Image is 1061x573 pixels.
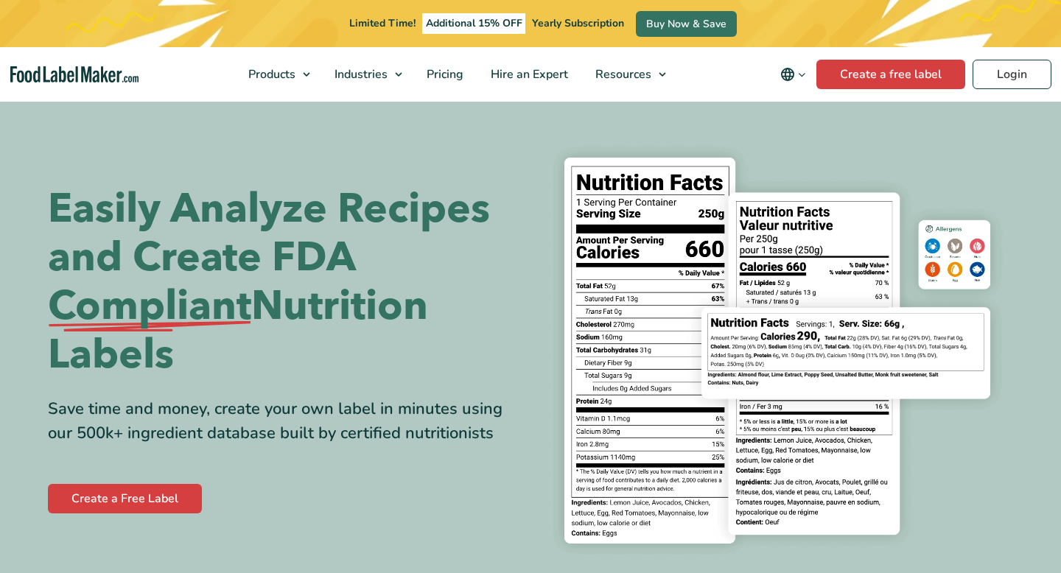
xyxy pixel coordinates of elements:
a: Buy Now & Save [636,11,737,37]
span: Hire an Expert [486,66,570,82]
span: Industries [330,66,389,82]
button: Change language [770,60,816,89]
span: Resources [591,66,653,82]
span: Limited Time! [349,16,416,30]
span: Yearly Subscription [532,16,624,30]
a: Create a free label [816,60,965,89]
a: Resources [582,47,673,102]
div: Save time and money, create your own label in minutes using our 500k+ ingredient database built b... [48,397,519,446]
a: Hire an Expert [477,47,578,102]
a: Login [973,60,1051,89]
a: Products [235,47,318,102]
span: Products [244,66,297,82]
span: Compliant [48,282,251,331]
span: Additional 15% OFF [422,13,526,34]
a: Create a Free Label [48,484,202,513]
span: Pricing [422,66,465,82]
a: Pricing [413,47,474,102]
a: Food Label Maker homepage [10,66,139,83]
a: Industries [321,47,410,102]
h1: Easily Analyze Recipes and Create FDA Nutrition Labels [48,185,519,379]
